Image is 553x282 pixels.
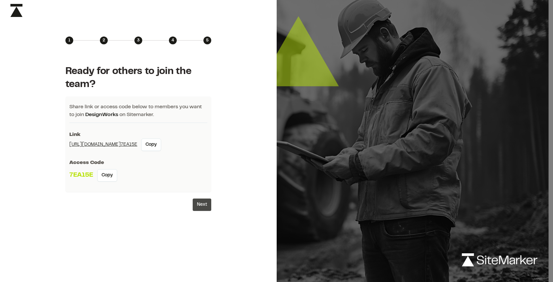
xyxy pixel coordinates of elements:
p: Share link or access code below to members you want to join on Sitemarker. [69,103,207,123]
div: 4 [169,37,177,44]
p: Access Code [69,159,207,167]
button: Next [193,199,211,211]
img: icon-black-rebrand.svg [10,4,22,17]
div: 1 [65,37,73,44]
p: Link [69,131,207,139]
span: DesignWorks [85,112,118,117]
a: [URL][DOMAIN_NAME]7EA15E [69,141,137,148]
div: 2 [100,37,108,44]
img: logo-white-rebrand.svg [462,253,537,266]
div: 5 [203,37,211,44]
button: Copy [97,169,117,182]
button: Copy [141,139,161,151]
div: 3 [134,37,142,44]
h1: Ready for others to join the team? [65,65,211,91]
p: 7EA15E [69,171,93,180]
